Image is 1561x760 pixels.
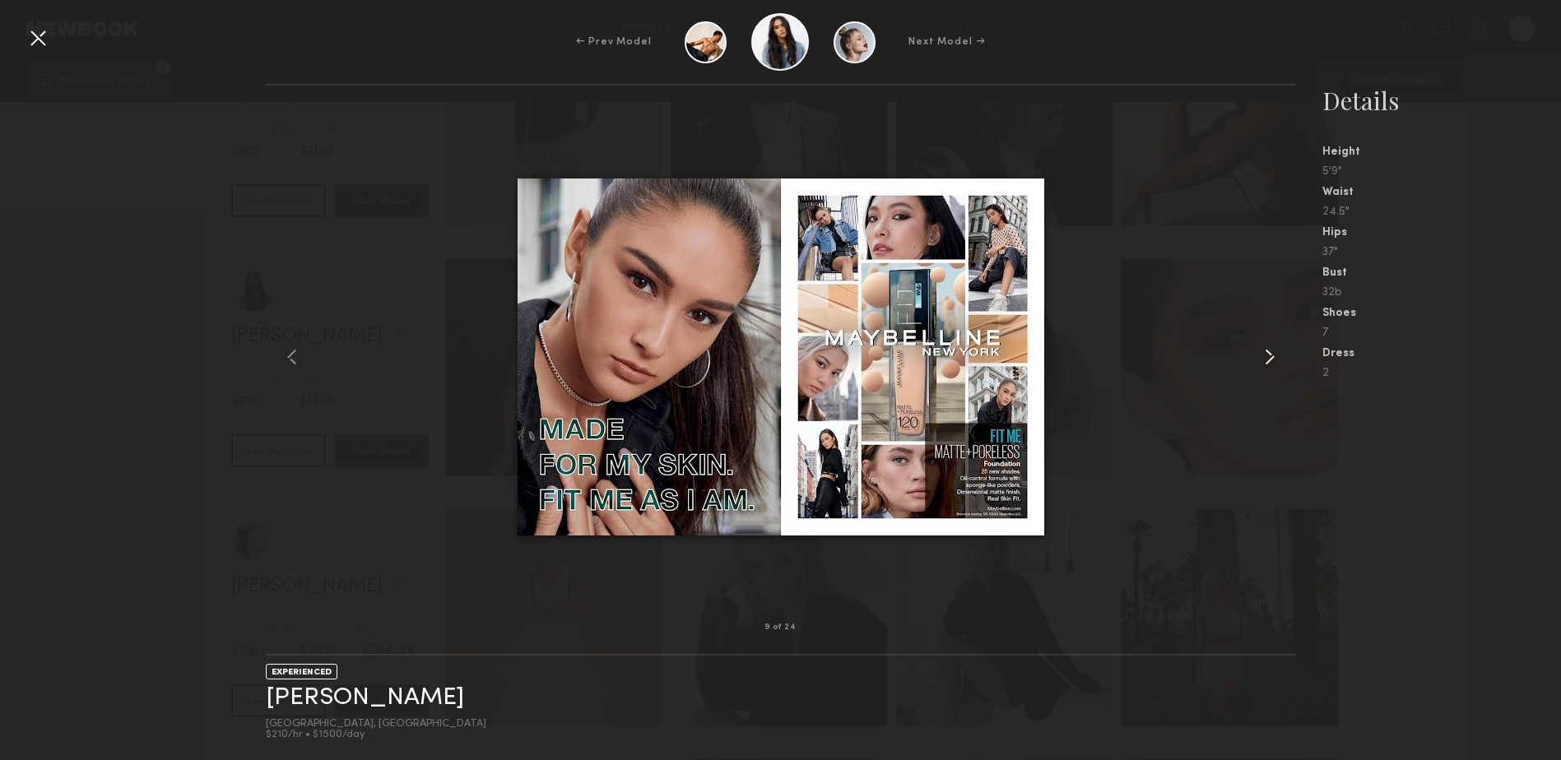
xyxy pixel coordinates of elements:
[1322,146,1561,158] div: Height
[1322,308,1561,319] div: Shoes
[1322,267,1561,279] div: Bust
[266,730,486,740] div: $210/hr • $1500/day
[1322,227,1561,239] div: Hips
[1322,348,1561,359] div: Dress
[764,623,796,632] div: 9 of 24
[1322,327,1561,339] div: 7
[576,35,652,49] div: ← Prev Model
[908,35,985,49] div: Next Model →
[266,719,486,730] div: [GEOGRAPHIC_DATA], [GEOGRAPHIC_DATA]
[1322,206,1561,218] div: 24.5"
[1322,287,1561,299] div: 32b
[1322,368,1561,379] div: 2
[1322,84,1561,117] div: Details
[1322,166,1561,178] div: 5'9"
[1322,247,1561,258] div: 37"
[266,664,337,679] div: EXPERIENCED
[1322,187,1561,198] div: Waist
[266,685,464,711] a: [PERSON_NAME]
